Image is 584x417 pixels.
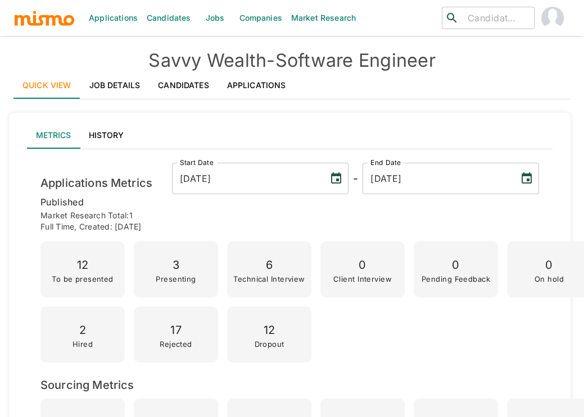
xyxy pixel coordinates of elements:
div: lab API tabs example [27,122,553,149]
input: MM/DD/YYYY [363,163,511,194]
p: 12 [254,320,284,340]
h6: Sourcing Metrics [40,376,539,394]
p: 0 [333,255,392,275]
a: Applications [218,72,295,99]
p: 6 [233,255,305,275]
a: Candidates [149,72,218,99]
p: Full time , Created: [DATE] [40,221,539,232]
button: Choose date, selected date is Feb 12, 2025 [325,167,347,190]
p: Client Interview [333,275,392,283]
button: Choose date, selected date is Sep 16, 2025 [515,167,538,190]
p: To be presented [52,275,114,283]
img: logo [13,10,75,26]
p: 0 [422,255,490,275]
p: 17 [160,320,192,340]
p: Technical Interview [233,275,305,283]
p: published [40,194,539,210]
p: Dropout [254,340,284,348]
a: Job Details [80,72,150,99]
input: MM/DD/YYYY [172,163,320,194]
p: 0 [535,255,564,275]
h6: - [353,169,358,187]
button: History [80,122,133,149]
img: Carmen Vilachá [541,7,564,29]
p: Pending Feedback [422,275,490,283]
label: End Date [370,158,401,167]
p: Presenting [156,275,196,283]
p: 12 [52,255,114,275]
p: Hired [73,340,93,348]
button: Metrics [27,122,80,149]
a: Quick View [13,72,80,99]
h4: Savvy Wealth - Software Engineer [13,49,571,72]
p: Rejected [160,340,192,348]
p: Market Research Total: 1 [40,210,539,221]
p: 2 [73,320,93,340]
p: On hold [535,275,564,283]
input: Candidate search [463,10,529,26]
label: Start Date [180,158,214,167]
h6: Applications Metrics [40,174,152,192]
p: 3 [156,255,196,275]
